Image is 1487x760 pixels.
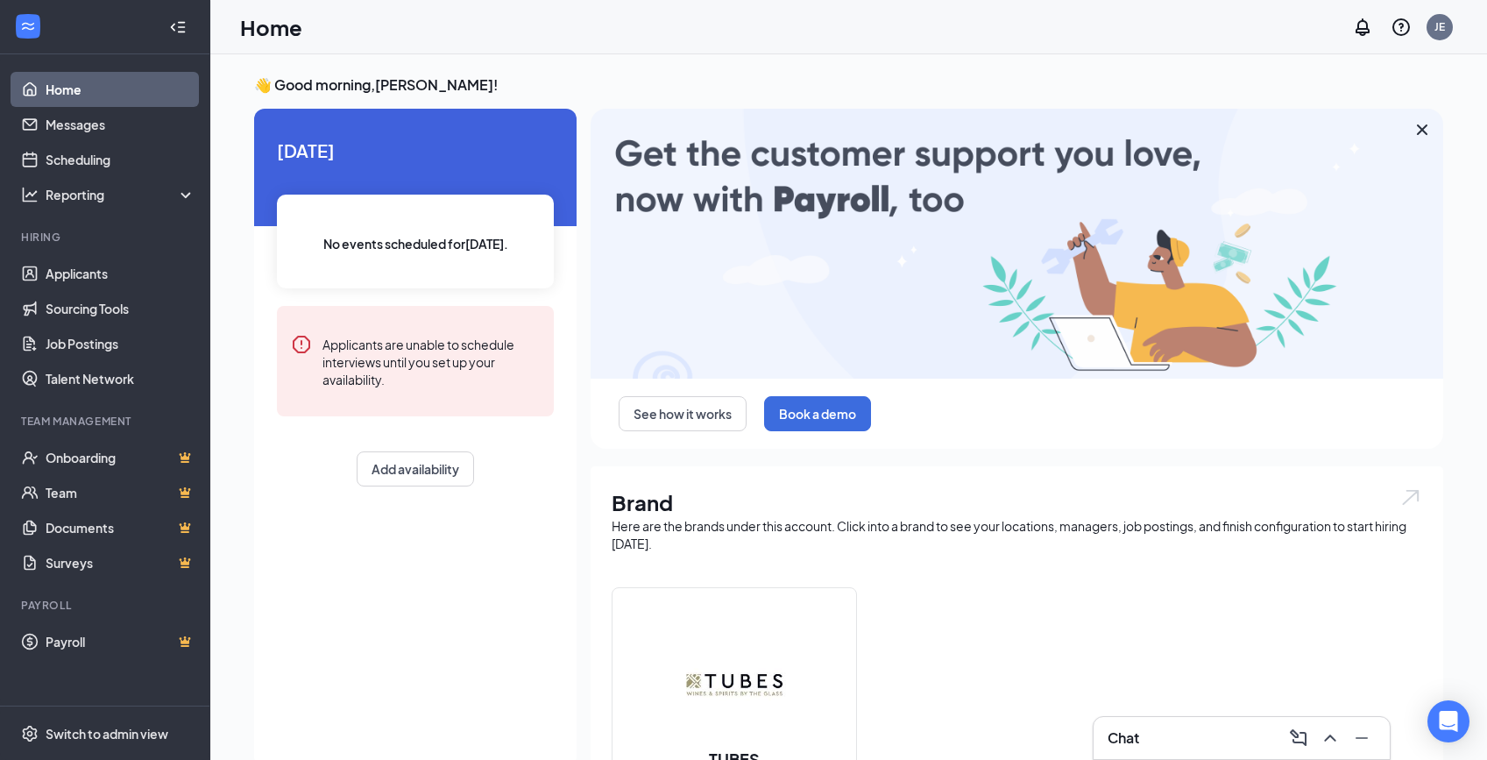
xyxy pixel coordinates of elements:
[46,107,195,142] a: Messages
[46,72,195,107] a: Home
[322,334,540,388] div: Applicants are unable to schedule interviews until you set up your availability.
[21,414,192,429] div: Team Management
[1399,487,1422,508] img: open.6027fd2a22e1237b5b06.svg
[1352,17,1373,38] svg: Notifications
[591,109,1443,379] img: payroll-large.gif
[1316,724,1344,752] button: ChevronUp
[46,326,195,361] a: Job Postings
[46,256,195,291] a: Applicants
[46,510,195,545] a: DocumentsCrown
[678,629,790,741] img: TUBES
[1434,19,1445,34] div: JE
[1348,724,1376,752] button: Minimize
[21,725,39,742] svg: Settings
[46,624,195,659] a: PayrollCrown
[1391,17,1412,38] svg: QuestionInfo
[1427,700,1469,742] div: Open Intercom Messenger
[46,440,195,475] a: OnboardingCrown
[764,396,871,431] button: Book a demo
[254,75,1443,95] h3: 👋 Good morning, [PERSON_NAME] !
[46,291,195,326] a: Sourcing Tools
[612,517,1422,552] div: Here are the brands under this account. Click into a brand to see your locations, managers, job p...
[21,230,192,245] div: Hiring
[357,451,474,487] button: Add availability
[1288,728,1309,749] svg: ComposeMessage
[21,186,39,203] svg: Analysis
[1285,724,1313,752] button: ComposeMessage
[619,396,747,431] button: See how it works
[46,725,168,742] div: Switch to admin view
[46,361,195,396] a: Talent Network
[1108,728,1139,748] h3: Chat
[240,12,302,42] h1: Home
[1351,728,1372,749] svg: Minimize
[323,234,508,253] span: No events scheduled for [DATE] .
[19,18,37,35] svg: WorkstreamLogo
[612,487,1422,517] h1: Brand
[277,137,554,164] span: [DATE]
[291,334,312,355] svg: Error
[169,18,187,36] svg: Collapse
[21,598,192,613] div: Payroll
[46,475,195,510] a: TeamCrown
[46,186,196,203] div: Reporting
[46,142,195,177] a: Scheduling
[1412,119,1433,140] svg: Cross
[46,545,195,580] a: SurveysCrown
[1320,728,1341,749] svg: ChevronUp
